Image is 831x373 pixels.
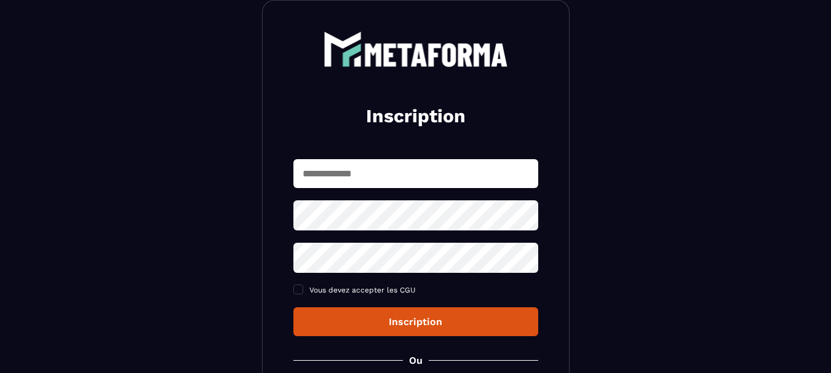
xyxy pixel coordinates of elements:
h2: Inscription [308,104,523,128]
a: logo [293,31,538,67]
p: Ou [409,355,423,366]
img: logo [324,31,508,67]
span: Vous devez accepter les CGU [309,286,416,294]
button: Inscription [293,307,538,336]
div: Inscription [303,316,528,328]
